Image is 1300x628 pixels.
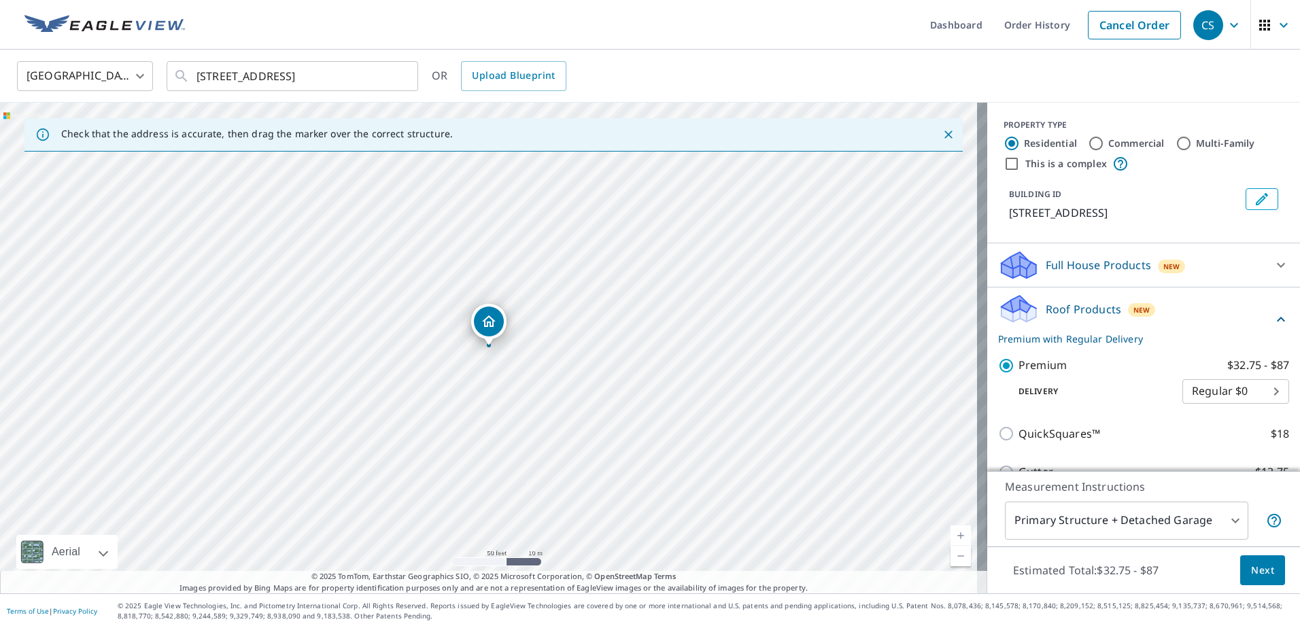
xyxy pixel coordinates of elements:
[53,606,97,616] a: Privacy Policy
[998,293,1289,346] div: Roof ProductsNewPremium with Regular Delivery
[1005,502,1248,540] div: Primary Structure + Detached Garage
[1046,301,1121,317] p: Roof Products
[1108,137,1165,150] label: Commercial
[1182,372,1289,411] div: Regular $0
[951,525,971,546] a: Current Level 19, Zoom In
[998,332,1273,346] p: Premium with Regular Delivery
[17,57,153,95] div: [GEOGRAPHIC_DATA]
[998,385,1182,398] p: Delivery
[1133,304,1150,315] span: New
[471,304,507,346] div: Dropped pin, building 1, Residential property, 1718 20 ST S LETHBRIDGE AB T1K2G3
[461,61,566,91] a: Upload Blueprint
[940,126,957,143] button: Close
[1266,512,1282,529] span: Your report will include the primary structure and a detached garage if one exists.
[196,57,390,95] input: Search by address or latitude-longitude
[1163,261,1180,272] span: New
[1088,11,1181,39] a: Cancel Order
[998,249,1289,281] div: Full House ProductsNew
[61,128,453,140] p: Check that the address is accurate, then drag the marker over the correct structure.
[1271,425,1289,442] p: $18
[654,571,677,581] a: Terms
[1251,562,1274,579] span: Next
[16,535,118,569] div: Aerial
[1196,137,1255,150] label: Multi-Family
[1193,10,1223,40] div: CS
[1246,188,1278,210] button: Edit building 1
[432,61,566,91] div: OR
[48,535,84,569] div: Aerial
[951,546,971,566] a: Current Level 19, Zoom Out
[1009,205,1240,221] p: [STREET_ADDRESS]
[1024,137,1077,150] label: Residential
[1019,464,1053,481] p: Gutter
[311,571,677,582] span: © 2025 TomTom, Earthstar Geographics SIO, © 2025 Microsoft Corporation, ©
[1005,478,1282,495] p: Measurement Instructions
[1255,464,1289,481] p: $13.75
[1240,555,1285,586] button: Next
[7,607,97,615] p: |
[24,15,185,35] img: EV Logo
[1004,119,1284,131] div: PROPERTY TYPE
[7,606,49,616] a: Terms of Use
[1025,157,1107,171] label: This is a complex
[1046,257,1151,273] p: Full House Products
[1009,188,1061,200] p: BUILDING ID
[472,67,555,84] span: Upload Blueprint
[594,571,651,581] a: OpenStreetMap
[1019,357,1067,374] p: Premium
[118,601,1293,621] p: © 2025 Eagle View Technologies, Inc. and Pictometry International Corp. All Rights Reserved. Repo...
[1019,425,1100,442] p: QuickSquares™
[1227,357,1289,374] p: $32.75 - $87
[1002,555,1169,585] p: Estimated Total: $32.75 - $87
